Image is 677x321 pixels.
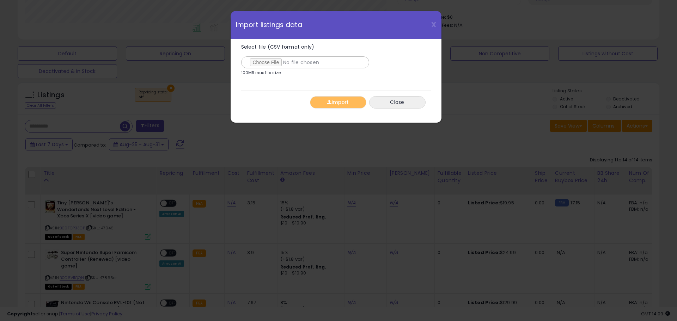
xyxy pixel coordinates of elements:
button: Import [310,96,366,109]
button: Close [369,96,426,109]
span: X [431,20,436,30]
span: Import listings data [236,21,303,28]
p: 100MB max file size [241,71,281,75]
span: Select file (CSV format only) [241,43,315,50]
